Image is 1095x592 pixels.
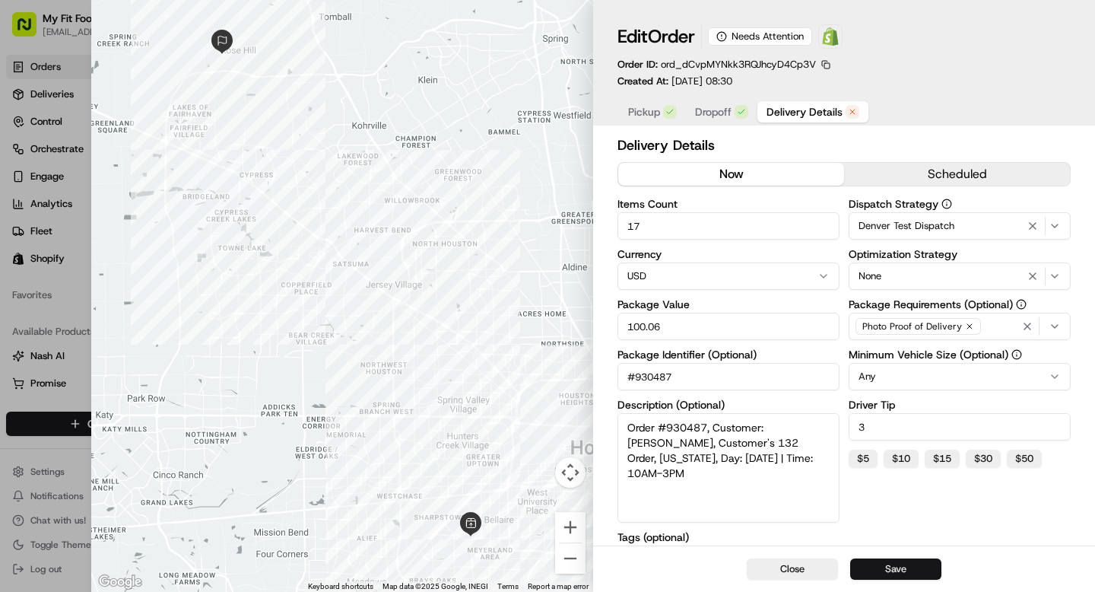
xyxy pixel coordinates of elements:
span: None [859,269,881,283]
button: Keyboard shortcuts [308,581,373,592]
img: Wisdom Oko [15,221,40,251]
img: 1736555255976-a54dd68f-1ca7-489b-9aae-adbdc363a1c4 [30,278,43,290]
div: 📗 [15,342,27,354]
p: Created At: [617,75,732,88]
button: Photo Proof of Delivery [849,313,1071,340]
div: 💻 [129,342,141,354]
span: Pylon [151,377,184,389]
label: Minimum Vehicle Size (Optional) [849,349,1071,360]
input: Got a question? Start typing here... [40,98,274,114]
a: Report a map error [528,582,589,590]
button: Zoom in [555,512,586,543]
span: Wisdom [PERSON_NAME] [47,236,162,248]
label: Package Identifier (Optional) [617,349,839,360]
img: 8571987876998_91fb9ceb93ad5c398215_72.jpg [32,145,59,173]
button: $30 [966,450,1001,468]
div: We're available if you need us! [68,161,209,173]
button: $5 [849,450,878,468]
textarea: Order #930487, Customer: [PERSON_NAME], Customer's 132 Order, [US_STATE], Day: [DATE] | Time: 10A... [617,413,839,523]
a: Powered byPylon [107,377,184,389]
button: scheduled [844,163,1070,186]
span: Photo Proof of Delivery [862,320,962,333]
span: Pickup [628,104,660,119]
p: Order ID: [617,58,816,72]
div: Needs Attention [708,27,812,46]
img: Nash [15,15,46,46]
span: Dropoff [695,104,732,119]
button: Save [850,559,941,580]
button: Start new chat [259,150,277,168]
label: Driver Tip [849,399,1071,410]
span: Order [648,24,695,49]
span: Denver Test Dispatch [859,219,954,233]
span: ord_dCvpMYNkk3RQJhcyD4Cp3V [661,58,816,71]
span: [DATE] [173,277,205,289]
img: Wisdom Oko [15,263,40,292]
p: Welcome 👋 [15,61,277,85]
h1: Edit [617,24,695,49]
a: 📗Knowledge Base [9,334,122,361]
div: Start new chat [68,145,249,161]
button: Close [747,559,838,580]
a: Terms (opens in new tab) [497,582,519,590]
span: Knowledge Base [30,340,116,355]
span: API Documentation [144,340,244,355]
span: Delivery Details [766,104,843,119]
button: $15 [925,450,960,468]
span: [DATE] 08:30 [671,75,732,88]
button: Zoom out [555,543,586,574]
span: Wisdom [PERSON_NAME] [47,277,162,289]
img: Shopify [821,27,839,46]
button: Minimum Vehicle Size (Optional) [1011,349,1022,360]
span: Map data ©2025 Google, INEGI [382,582,488,590]
span: • [165,277,170,289]
label: Package Value [617,299,839,310]
label: Currency [617,249,839,259]
button: $10 [884,450,919,468]
input: Enter package value [617,313,839,340]
label: Tags (optional) [617,532,839,543]
button: now [618,163,844,186]
img: 1736555255976-a54dd68f-1ca7-489b-9aae-adbdc363a1c4 [15,145,43,173]
button: $50 [1007,450,1042,468]
span: [DATE] [173,236,205,248]
a: Open this area in Google Maps (opens a new window) [95,572,145,592]
button: See all [236,195,277,213]
input: Enter items count [617,212,839,240]
input: Enter driver tip [849,413,1071,441]
a: 💻API Documentation [122,334,250,361]
span: • [165,236,170,248]
input: Enter package identifier [617,363,839,390]
button: Denver Test Dispatch [849,212,1071,240]
img: Google [95,572,145,592]
label: Optimization Strategy [849,249,1071,259]
button: Map camera controls [555,457,586,488]
button: Dispatch Strategy [941,199,952,209]
div: Past conversations [15,198,102,210]
label: Items Count [617,199,839,209]
a: Shopify [818,24,843,49]
label: Package Requirements (Optional) [849,299,1071,310]
button: Package Requirements (Optional) [1016,299,1027,310]
img: 1736555255976-a54dd68f-1ca7-489b-9aae-adbdc363a1c4 [30,237,43,249]
label: Dispatch Strategy [849,199,1071,209]
button: None [849,263,1071,290]
h2: Delivery Details [617,135,1071,156]
label: Description (Optional) [617,399,839,410]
